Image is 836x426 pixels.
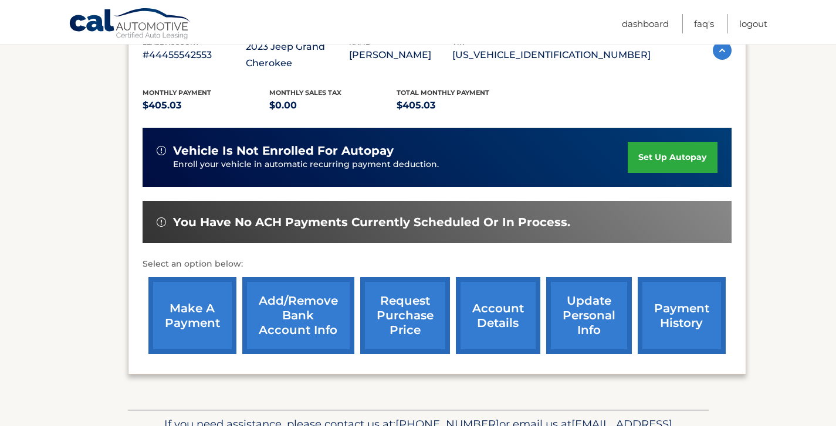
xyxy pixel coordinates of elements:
p: $405.03 [143,97,270,114]
a: update personal info [546,277,632,354]
a: Add/Remove bank account info [242,277,354,354]
span: Monthly Payment [143,88,211,97]
a: account details [456,277,540,354]
span: Total Monthly Payment [397,88,489,97]
img: accordion-active.svg [713,41,732,60]
span: vehicle is not enrolled for autopay [173,144,394,158]
p: Enroll your vehicle in automatic recurring payment deduction. [173,158,628,171]
img: alert-white.svg [157,217,166,227]
span: Monthly sales Tax [269,88,341,97]
p: $0.00 [269,97,397,114]
p: [US_VEHICLE_IDENTIFICATION_NUMBER] [452,47,651,63]
p: 2023 Jeep Grand Cherokee [246,39,349,71]
p: Select an option below: [143,257,732,271]
a: Cal Automotive [69,8,192,42]
img: alert-white.svg [157,146,166,155]
p: #44455542553 [143,47,246,63]
a: set up autopay [628,142,717,173]
span: You have no ACH payments currently scheduled or in process. [173,215,570,230]
a: request purchase price [360,277,450,354]
a: FAQ's [694,14,714,33]
a: payment history [638,277,726,354]
p: $405.03 [397,97,524,114]
a: Dashboard [622,14,669,33]
a: make a payment [148,277,236,354]
a: Logout [739,14,767,33]
p: [PERSON_NAME] [349,47,452,63]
